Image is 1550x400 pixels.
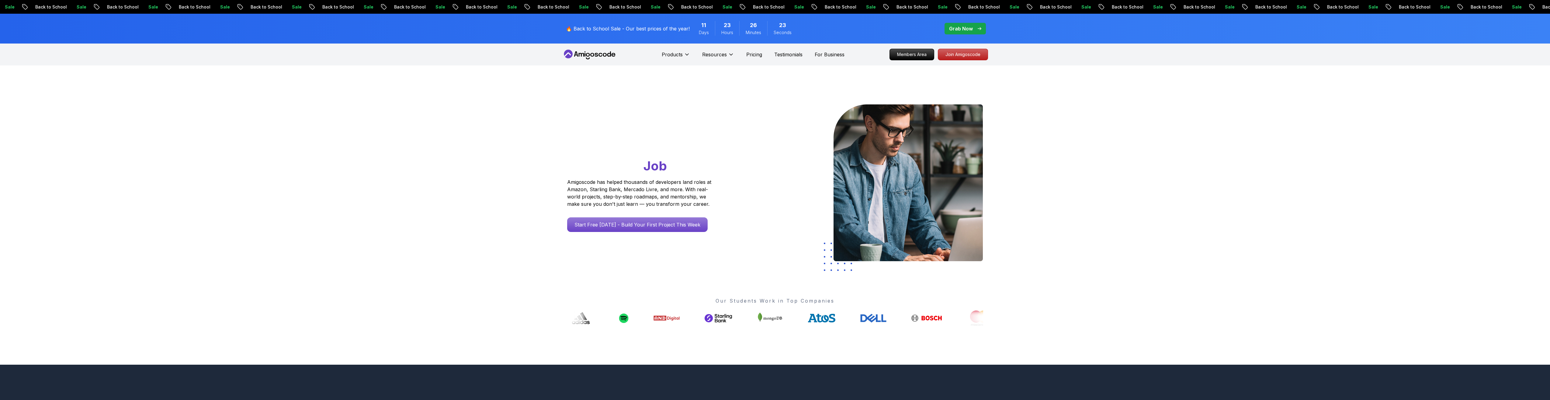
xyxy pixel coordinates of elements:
[834,104,983,261] img: hero
[1297,4,1316,10] p: Sale
[77,4,96,10] p: Sale
[251,4,292,10] p: Back to School
[753,4,794,10] p: Back to School
[364,4,383,10] p: Sale
[107,4,148,10] p: Back to School
[5,4,24,10] p: Sale
[866,4,886,10] p: Sale
[779,21,786,30] span: 23 Seconds
[643,158,667,174] span: Job
[774,30,792,36] span: Seconds
[1512,4,1531,10] p: Sale
[699,30,709,36] span: Days
[1010,4,1029,10] p: Sale
[609,4,651,10] p: Back to School
[1184,4,1225,10] p: Back to School
[1368,4,1388,10] p: Sale
[292,4,311,10] p: Sale
[721,30,733,36] span: Hours
[566,25,690,32] p: 🔥 Back to School Sale - Our best prices of the year!
[746,51,762,58] a: Pricing
[938,49,988,60] a: Join Amigoscode
[746,30,761,36] span: Minutes
[1471,4,1512,10] p: Back to School
[702,51,727,58] p: Resources
[681,4,723,10] p: Back to School
[889,49,934,60] a: Members Area
[567,297,983,304] p: Our Students Work in Top Companies
[179,4,220,10] p: Back to School
[507,4,527,10] p: Sale
[579,4,598,10] p: Sale
[1399,4,1440,10] p: Back to School
[394,4,435,10] p: Back to School
[702,51,734,63] button: Resources
[1225,4,1244,10] p: Sale
[322,4,364,10] p: Back to School
[538,4,579,10] p: Back to School
[825,4,866,10] p: Back to School
[466,4,507,10] p: Back to School
[662,51,690,63] button: Products
[220,4,240,10] p: Sale
[1440,4,1460,10] p: Sale
[1153,4,1173,10] p: Sale
[567,217,708,232] a: Start Free [DATE] - Build Your First Project This Week
[662,51,683,58] p: Products
[968,4,1010,10] p: Back to School
[1327,4,1368,10] p: Back to School
[567,104,735,175] h1: Go From Learning to Hired: Master Java, Spring Boot & Cloud Skills That Get You the
[949,25,973,32] p: Grab Now
[1081,4,1101,10] p: Sale
[815,51,844,58] a: For Business
[1040,4,1081,10] p: Back to School
[794,4,814,10] p: Sale
[774,51,803,58] a: Testimonials
[896,4,938,10] p: Back to School
[651,4,670,10] p: Sale
[723,4,742,10] p: Sale
[567,178,713,208] p: Amigoscode has helped thousands of developers land roles at Amazon, Starling Bank, Mercado Livre,...
[1112,4,1153,10] p: Back to School
[701,21,706,30] span: 11 Days
[938,4,957,10] p: Sale
[750,21,757,30] span: 26 Minutes
[435,4,455,10] p: Sale
[35,4,77,10] p: Back to School
[1255,4,1297,10] p: Back to School
[148,4,168,10] p: Sale
[724,21,731,30] span: 23 Hours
